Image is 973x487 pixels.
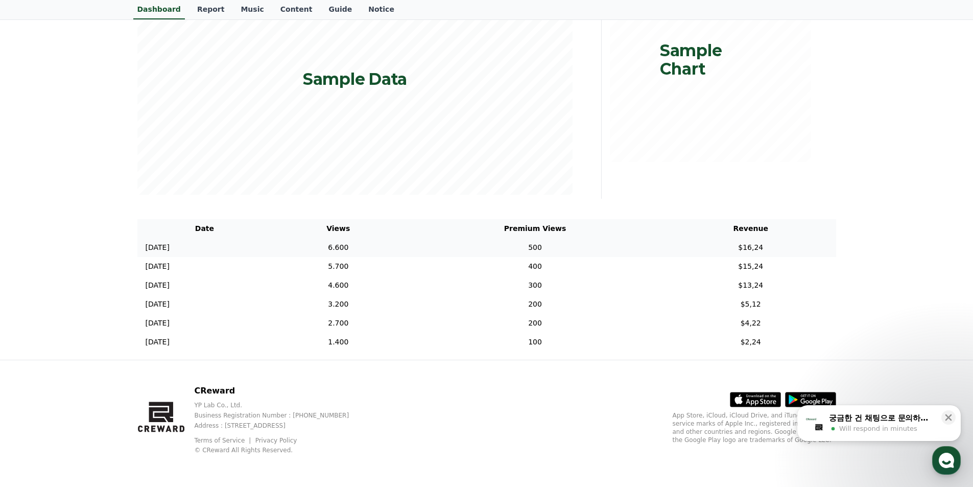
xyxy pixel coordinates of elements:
[666,276,836,295] td: $13,24
[146,261,170,272] p: [DATE]
[272,238,405,257] td: 6.600
[146,337,170,347] p: [DATE]
[405,295,666,314] td: 200
[26,339,44,347] span: Home
[666,295,836,314] td: $5,12
[660,41,761,78] p: Sample Chart
[303,70,407,88] p: Sample Data
[272,295,405,314] td: 3.200
[194,411,365,420] p: Business Registration Number : [PHONE_NUMBER]
[194,446,365,454] p: © CReward All Rights Reserved.
[405,314,666,333] td: 200
[146,280,170,291] p: [DATE]
[405,276,666,295] td: 300
[405,238,666,257] td: 500
[405,257,666,276] td: 400
[132,324,196,350] a: Settings
[272,219,405,238] th: Views
[146,318,170,329] p: [DATE]
[255,437,297,444] a: Privacy Policy
[146,242,170,253] p: [DATE]
[194,385,365,397] p: CReward
[194,437,252,444] a: Terms of Service
[405,219,666,238] th: Premium Views
[146,299,170,310] p: [DATE]
[666,314,836,333] td: $4,22
[666,257,836,276] td: $15,24
[666,333,836,352] td: $2,24
[85,340,115,348] span: Messages
[673,411,836,444] p: App Store, iCloud, iCloud Drive, and iTunes Store are service marks of Apple Inc., registered in ...
[666,238,836,257] td: $16,24
[272,276,405,295] td: 4.600
[272,314,405,333] td: 2.700
[405,333,666,352] td: 100
[67,324,132,350] a: Messages
[666,219,836,238] th: Revenue
[272,333,405,352] td: 1.400
[3,324,67,350] a: Home
[151,339,176,347] span: Settings
[272,257,405,276] td: 5.700
[194,401,365,409] p: YP Lab Co., Ltd.
[194,422,365,430] p: Address : [STREET_ADDRESS]
[137,219,272,238] th: Date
